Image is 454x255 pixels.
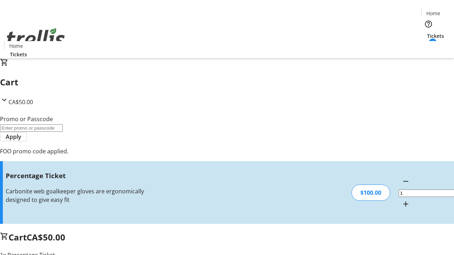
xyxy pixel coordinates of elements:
span: Tickets [10,51,27,58]
div: $100.00 [351,185,390,201]
a: Tickets [4,51,33,58]
button: Help [421,17,436,31]
button: Decrement by one [399,174,413,188]
a: Home [5,42,27,50]
button: Increment by one [399,197,413,211]
span: Home [9,42,23,50]
img: Orient E2E Organization DZeOS9eTtn's Logo [4,20,67,56]
button: Cart [421,40,436,54]
span: Home [426,10,440,17]
span: Apply [6,132,21,141]
h3: Percentage Ticket [6,171,161,181]
a: Home [422,10,444,17]
a: Tickets [421,32,450,40]
span: CA$50.00 [9,98,33,106]
span: CA$50.00 [27,231,65,243]
span: Tickets [427,32,444,40]
div: Carbonite web goalkeeper gloves are ergonomically designed to give easy fit [6,187,161,204]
